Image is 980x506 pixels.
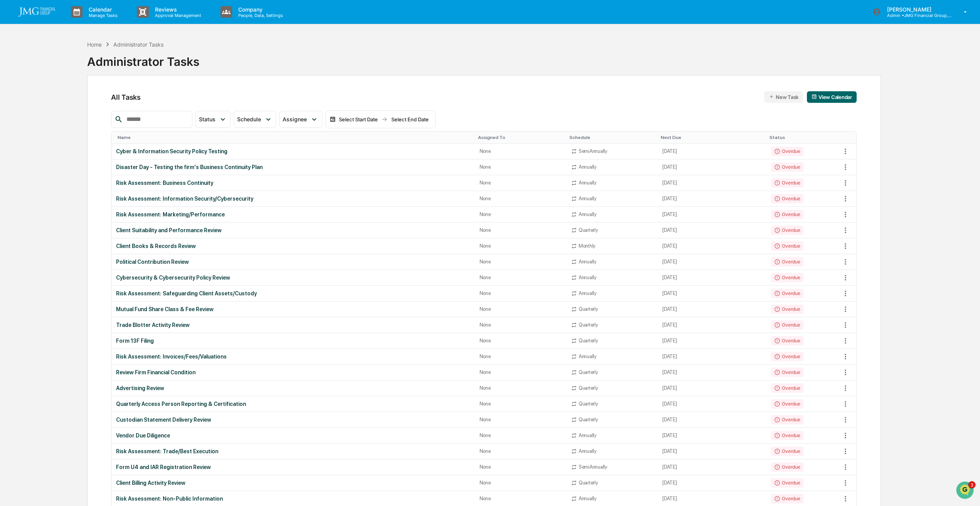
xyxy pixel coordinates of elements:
[116,306,470,312] div: Mutual Fund Share Class & Fee Review
[658,223,766,238] td: [DATE]
[56,158,62,164] div: 🗄️
[24,126,62,132] span: [PERSON_NAME]
[579,290,596,296] div: Annually
[579,448,596,454] div: Annually
[478,135,563,140] div: Toggle SortBy
[118,135,471,140] div: Toggle SortBy
[480,211,562,217] div: None
[658,175,766,191] td: [DATE]
[480,417,562,422] div: None
[579,480,598,486] div: Quarterly
[15,157,50,165] span: Preclearance
[8,118,20,131] img: Jack Rasmussen
[480,196,562,201] div: None
[579,306,598,312] div: Quarterly
[480,354,562,359] div: None
[658,459,766,475] td: [DATE]
[8,173,14,179] div: 🔎
[812,94,817,99] img: calendar
[480,338,562,343] div: None
[87,41,102,48] div: Home
[579,275,596,280] div: Annually
[771,494,803,503] div: Overdue
[881,6,953,13] p: [PERSON_NAME]
[116,354,470,360] div: Risk Assessment: Invoices/Fees/Valuations
[658,207,766,223] td: [DATE]
[87,49,199,69] div: Administrator Tasks
[480,306,562,312] div: None
[116,385,470,391] div: Advertising Review
[15,105,22,111] img: 1746055101610-c473b297-6a78-478c-a979-82029cc54cd1
[8,16,140,28] p: How can we help?
[116,211,470,218] div: Risk Assessment: Marketing/Performance
[881,13,953,18] p: Admin • JMG Financial Group, Ltd.
[841,135,856,140] div: Toggle SortBy
[83,13,121,18] p: Manage Tasks
[116,180,470,186] div: Risk Assessment: Business Continuity
[5,169,52,183] a: 🔎Data Lookup
[658,238,766,254] td: [DATE]
[771,163,803,172] div: Overdue
[116,480,470,486] div: Client Billing Activity Review
[579,369,598,375] div: Quarterly
[661,135,763,140] div: Toggle SortBy
[579,164,596,170] div: Annually
[771,194,803,203] div: Overdue
[480,322,562,328] div: None
[771,336,803,345] div: Overdue
[83,6,121,13] p: Calendar
[579,432,596,438] div: Annually
[237,116,261,122] span: Schedule
[480,290,562,296] div: None
[658,144,766,159] td: [DATE]
[116,196,470,202] div: Risk Assessment: Information Security/Cybersecurity
[771,257,803,266] div: Overdue
[116,148,470,154] div: Cyber & Information Security Policy Testing
[658,349,766,365] td: [DATE]
[569,135,655,140] div: Toggle SortBy
[8,158,14,164] div: 🖐️
[480,385,562,391] div: None
[15,126,22,132] img: 1746055101610-c473b297-6a78-478c-a979-82029cc54cd1
[480,180,562,186] div: None
[771,368,803,377] div: Overdue
[579,196,596,201] div: Annually
[16,59,30,73] img: 8933085812038_c878075ebb4cc5468115_72.jpg
[64,126,67,132] span: •
[579,227,598,233] div: Quarterly
[579,259,596,265] div: Annually
[579,211,596,217] div: Annually
[24,105,62,111] span: [PERSON_NAME]
[480,227,562,233] div: None
[771,320,803,330] div: Overdue
[579,243,595,249] div: Monthly
[658,412,766,428] td: [DATE]
[116,290,470,297] div: Risk Assessment: Safeguarding Client Assets/Custody
[658,286,766,302] td: [DATE]
[658,475,766,491] td: [DATE]
[579,180,596,186] div: Annually
[579,496,596,501] div: Annually
[764,91,803,103] button: New Task
[8,97,20,110] img: Jack Rasmussen
[579,464,607,470] div: SemiAnnually
[131,61,140,70] button: Start new chat
[658,191,766,207] td: [DATE]
[658,380,766,396] td: [DATE]
[771,352,803,361] div: Overdue
[116,275,470,281] div: Cybersecurity & Cybersecurity Policy Review
[116,369,470,375] div: Review Firm Financial Condition
[35,67,106,73] div: We're available if you need us!
[53,154,99,168] a: 🗄️Attestations
[330,116,336,122] img: calendar
[579,385,598,391] div: Quarterly
[807,91,857,103] button: View Calendar
[381,116,387,122] img: arrow right
[149,13,205,18] p: Approval Management
[116,401,470,407] div: Quarterly Access Person Reporting & Certification
[111,93,140,101] span: All Tasks
[149,6,205,13] p: Reviews
[770,135,838,140] div: Toggle SortBy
